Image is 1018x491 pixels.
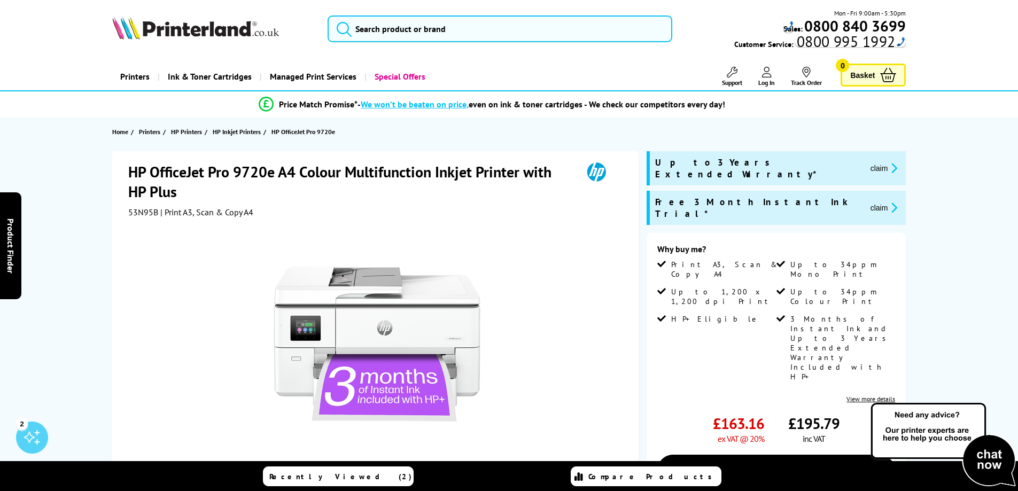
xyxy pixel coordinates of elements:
[213,126,261,137] span: HP Inkjet Printers
[791,67,822,87] a: Track Order
[5,218,16,273] span: Product Finder
[790,287,893,306] span: Up to 34ppm Colour Print
[171,126,202,137] span: HP Printers
[139,126,160,137] span: Printers
[722,79,742,87] span: Support
[572,162,621,182] img: HP
[785,21,794,30] img: hfpfyWBK5wQHBAGPgDf9c6qAYOxxMAAAAASUVORK5CYII=
[271,128,335,136] span: HP OfficeJet Pro 9720e
[758,67,775,87] a: Log In
[87,95,898,114] li: modal_Promise
[868,401,1018,489] img: Open Live Chat window
[867,201,901,214] button: promo-description
[328,15,672,42] input: Search product or brand
[671,260,774,279] span: Print A3, Scan & Copy A4
[279,99,358,110] span: Price Match Promise*
[364,63,433,90] a: Special Offers
[158,63,260,90] a: Ink & Toner Cartridges
[112,16,315,42] a: Printerland Logo
[112,16,279,40] img: Printerland Logo
[758,79,775,87] span: Log In
[571,466,721,486] a: Compare Products
[804,16,906,36] b: 0800 840 3699
[260,63,364,90] a: Managed Print Services
[734,36,906,49] span: Customer Service:
[655,196,862,220] span: Free 3 Month Instant Ink Trial*
[722,67,742,87] a: Support
[272,239,481,448] img: HP OfficeJet Pro 9720e
[897,37,905,46] img: hfpfyWBK5wQHBAGPgDf9c6qAYOxxMAAAAASUVORK5CYII=
[657,244,895,260] div: Why buy me?
[867,162,901,174] button: promo-description
[657,455,895,486] a: Add to Basket
[783,21,794,33] div: Call: 0800 840 3699
[795,36,906,46] div: Call: 0800 995 1992
[358,99,725,110] div: - even on ink & toner cartridges - We check our competitors every day!
[168,63,252,90] span: Ink & Toner Cartridges
[213,126,263,137] a: HP Inkjet Printers
[790,260,893,279] span: Up to 34ppm Mono Print
[803,21,906,31] a: 0800 840 3699
[790,314,893,381] span: 3 Months of Instant Ink and Up to 3 Years Extended Warranty Included with HP+
[160,207,253,217] span: | Print A3, Scan & Copy A4
[361,99,469,110] span: We won’t be beaten on price,
[128,162,572,201] h1: HP OfficeJet Pro 9720e A4 Colour Multifunction Inkjet Printer with HP Plus
[803,433,825,444] span: inc VAT
[263,466,414,486] a: Recently Viewed (2)
[269,472,412,481] span: Recently Viewed (2)
[171,126,205,137] a: HP Printers
[112,126,131,137] a: Home
[112,126,128,137] span: Home
[713,414,764,433] span: £163.16
[788,414,840,433] span: £195.79
[671,314,760,324] span: HP+ Eligible
[655,157,862,180] span: Up to 3 Years Extended Warranty*
[841,64,906,87] a: Basket 0
[112,63,158,90] a: Printers
[718,433,764,444] span: ex VAT @ 20%
[128,207,158,217] span: 53N95B
[16,418,28,430] div: 2
[850,68,875,82] span: Basket
[671,287,774,306] span: Up to 1,200 x 1,200 dpi Print
[139,126,163,137] a: Printers
[834,8,906,18] span: Mon - Fri 9:00am - 5:30pm
[836,59,849,72] span: 0
[846,395,895,403] a: View more details
[588,472,718,481] span: Compare Products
